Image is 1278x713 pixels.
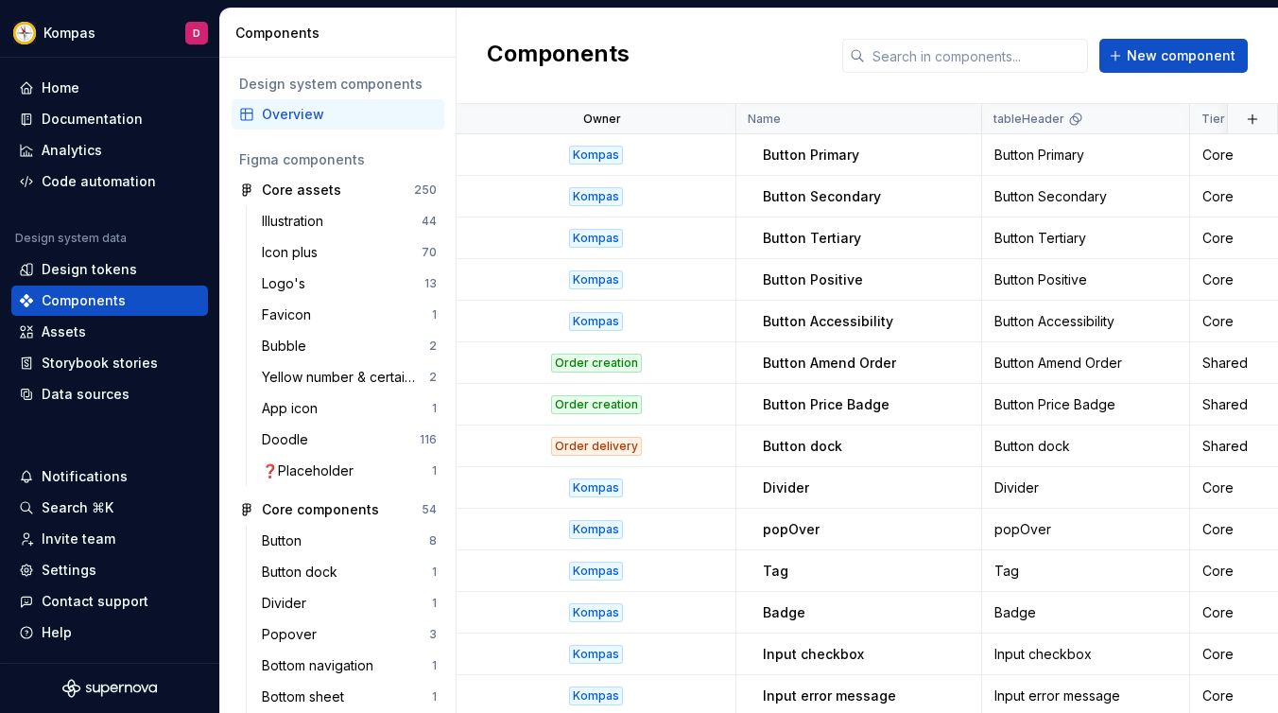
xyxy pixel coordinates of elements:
div: Button Positive [983,270,1188,289]
a: Core components54 [232,495,444,525]
a: Components [11,286,208,316]
div: Design system components [239,75,437,94]
div: Tag [983,562,1188,581]
div: ❓Placeholder [262,461,361,480]
div: Button Secondary [983,187,1188,206]
div: Input checkbox [983,645,1188,664]
a: Settings [11,555,208,585]
div: 1 [432,401,437,416]
div: Documentation [42,110,143,129]
div: Button Accessibility [983,312,1188,331]
div: 250 [414,183,437,198]
a: Logo's13 [254,269,444,299]
p: Badge [763,603,805,622]
div: Home [42,78,79,97]
a: Yellow number & certainty2 [254,362,444,392]
p: tableHeader [993,112,1064,127]
a: Invite team [11,524,208,554]
div: Kompas [569,187,623,206]
div: Analytics [42,141,102,160]
a: Core assets250 [232,175,444,205]
div: Illustration [262,212,331,231]
div: Assets [42,322,86,341]
div: 2 [429,370,437,385]
p: Button Price Badge [763,395,889,414]
p: Button dock [763,437,842,456]
div: Design tokens [42,260,137,279]
a: ❓Placeholder1 [254,456,444,486]
a: Bubble2 [254,331,444,361]
button: KompasD [4,12,216,53]
div: 3 [429,627,437,642]
a: App icon1 [254,393,444,424]
div: Code automation [42,172,156,191]
div: Bottom navigation [262,656,381,675]
div: Kompas [569,645,623,664]
div: 13 [424,276,437,291]
div: 44 [422,214,437,229]
div: Favicon [262,305,319,324]
div: Button dock [262,563,345,582]
button: Search ⌘K [11,493,208,523]
div: Storybook stories [42,354,158,373]
div: 1 [432,565,437,580]
a: Button dock1 [254,557,444,587]
a: Assets [11,317,208,347]
div: App icon [262,399,325,418]
a: Bottom navigation1 [254,651,444,681]
div: Doodle [262,430,316,449]
div: Invite team [42,530,115,548]
a: Bottom sheet1 [254,682,444,712]
div: Components [42,291,126,310]
p: Divider [763,478,809,497]
div: Settings [42,561,96,580]
a: Documentation [11,104,208,134]
div: Help [42,623,72,642]
div: Search ⌘K [42,498,113,517]
div: Kompas [43,24,95,43]
input: Search in components... [865,39,1088,73]
div: Order creation [551,395,642,414]
div: 8 [429,533,437,548]
div: Kompas [569,603,623,622]
a: Popover3 [254,619,444,650]
h2: Components [487,39,630,73]
div: Popover [262,625,324,644]
div: 1 [432,596,437,611]
p: Button Positive [763,270,863,289]
img: 08074ee4-1ecd-486d-a7dc-923fcc0bed6c.png [13,22,36,44]
div: Overview [262,105,437,124]
a: Data sources [11,379,208,409]
button: Notifications [11,461,208,492]
a: Analytics [11,135,208,165]
div: Badge [983,603,1188,622]
div: Figma components [239,150,437,169]
a: Home [11,73,208,103]
button: Help [11,617,208,648]
p: Button Accessibility [763,312,893,331]
a: Illustration44 [254,206,444,236]
p: Button Primary [763,146,859,165]
div: Kompas [569,687,623,705]
button: Contact support [11,586,208,617]
div: Divider [262,594,314,613]
div: Core assets [262,181,341,200]
div: Order delivery [551,437,642,456]
a: Storybook stories [11,348,208,378]
div: Button Primary [983,146,1188,165]
div: popOver [983,520,1188,539]
div: Button dock [983,437,1188,456]
a: Design tokens [11,254,208,285]
a: Supernova Logo [62,679,157,698]
a: Button8 [254,526,444,556]
div: Icon plus [262,243,325,262]
a: Code automation [11,166,208,197]
a: Divider1 [254,588,444,618]
div: 2 [429,339,437,354]
div: 1 [432,463,437,478]
div: Kompas [569,478,623,497]
div: 54 [422,502,437,517]
div: Bottom sheet [262,687,352,706]
div: Core components [262,500,379,519]
p: Owner [583,112,621,127]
